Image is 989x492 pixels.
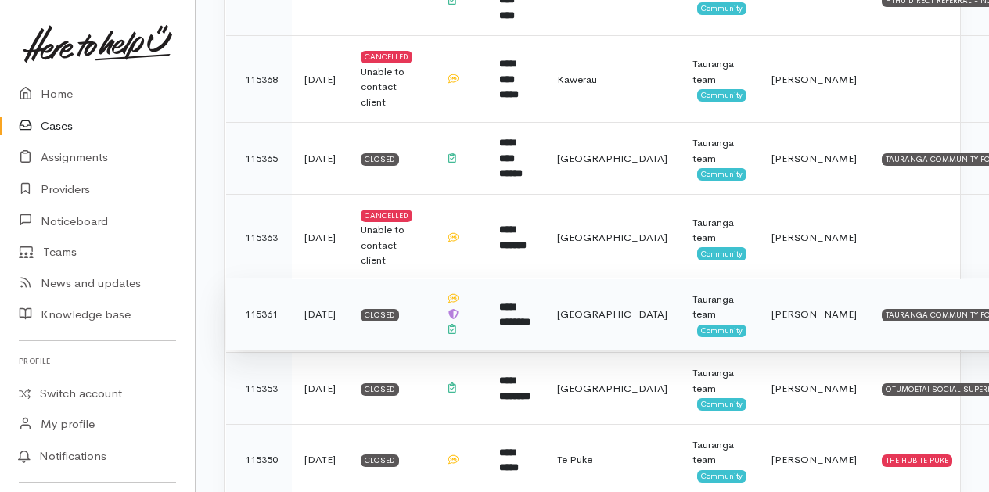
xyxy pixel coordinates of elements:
[692,292,746,322] div: Tauranga team
[361,454,399,467] div: Closed
[292,36,348,123] td: [DATE]
[697,168,746,181] span: Community
[361,210,412,222] div: Cancelled
[771,231,857,244] span: [PERSON_NAME]
[697,89,746,102] span: Community
[692,135,746,166] div: Tauranga team
[771,382,857,395] span: [PERSON_NAME]
[226,123,292,195] td: 115365
[557,231,667,244] span: [GEOGRAPHIC_DATA]
[226,36,292,123] td: 115368
[361,309,399,321] div: Closed
[361,222,421,268] div: Unable to contact client
[692,215,746,246] div: Tauranga team
[771,152,857,165] span: [PERSON_NAME]
[292,353,348,425] td: [DATE]
[361,153,399,166] div: Closed
[692,437,746,468] div: Tauranga team
[226,278,292,350] td: 115361
[226,194,292,281] td: 115363
[361,383,399,396] div: Closed
[697,398,746,411] span: Community
[697,325,746,337] span: Community
[557,73,597,86] span: Kawerau
[292,194,348,281] td: [DATE]
[19,350,176,372] h6: Profile
[292,278,348,350] td: [DATE]
[771,307,857,321] span: [PERSON_NAME]
[692,56,746,87] div: Tauranga team
[771,453,857,466] span: [PERSON_NAME]
[361,64,421,110] div: Unable to contact client
[882,454,952,467] div: THE HUB TE PUKE
[557,152,667,165] span: [GEOGRAPHIC_DATA]
[226,353,292,425] td: 115353
[771,73,857,86] span: [PERSON_NAME]
[557,307,667,321] span: [GEOGRAPHIC_DATA]
[697,247,746,260] span: Community
[557,453,592,466] span: Te Puke
[697,2,746,15] span: Community
[292,123,348,195] td: [DATE]
[361,51,412,63] div: Cancelled
[697,470,746,483] span: Community
[557,382,667,395] span: [GEOGRAPHIC_DATA]
[692,365,746,396] div: Tauranga team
